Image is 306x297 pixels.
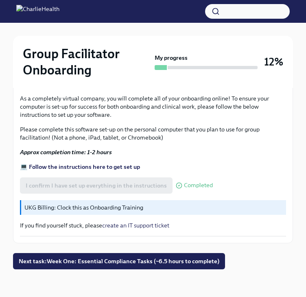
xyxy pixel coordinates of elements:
[20,94,286,119] p: As a completely virtual company, you will complete all of your onboarding online! To ensure your ...
[155,54,188,62] strong: My progress
[23,46,151,78] h2: Group Facilitator Onboarding
[13,253,225,269] button: Next task:Week One: Essential Compliance Tasks (~6.5 hours to complete)
[184,182,213,188] span: Completed
[16,5,59,18] img: CharlieHealth
[20,148,112,156] strong: Approx completion time: 1-2 hours
[20,125,286,142] p: Please complete this software set-up on the personal computer that you plan to use for group faci...
[20,221,286,229] p: If you find yourself stuck, please
[19,257,219,265] span: Next task : Week One: Essential Compliance Tasks (~6.5 hours to complete)
[264,55,283,69] h3: 12%
[102,222,169,229] a: create an IT support ticket
[24,203,283,212] p: UKG Billing: Clock this as Onboarding Training
[20,163,140,170] a: 💻 Follow the instructions here to get set up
